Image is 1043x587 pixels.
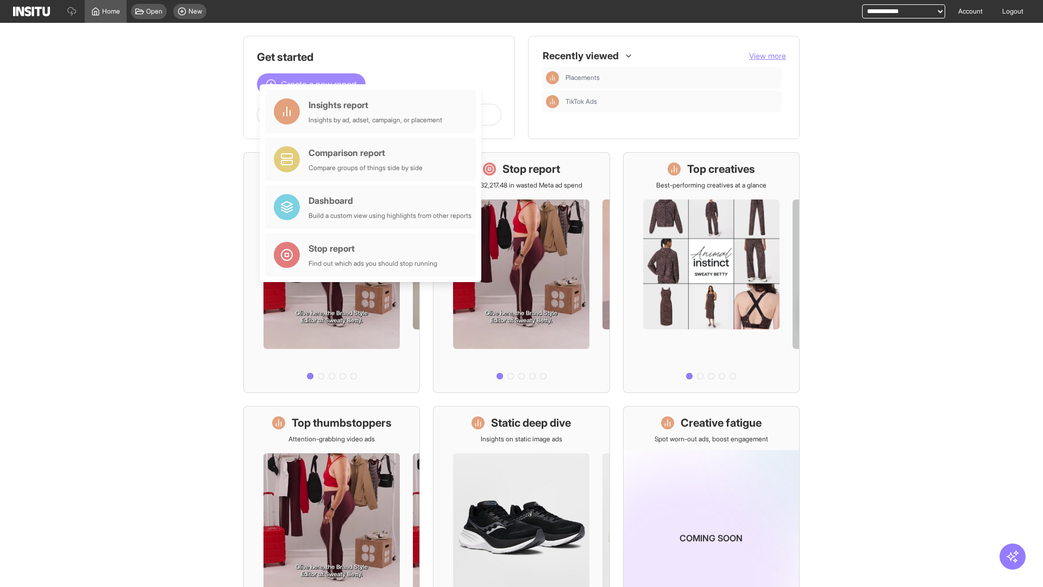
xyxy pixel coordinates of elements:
a: Top creativesBest-performing creatives at a glance [623,152,800,393]
p: Insights on static image ads [481,435,562,444]
p: Attention-grabbing video ads [288,435,375,444]
h1: Top thumbstoppers [292,415,392,430]
p: Best-performing creatives at a glance [656,181,766,190]
div: Comparison report [309,146,423,159]
h1: Stop report [502,161,560,177]
div: Compare groups of things side by side [309,164,423,172]
div: Insights report [309,98,442,111]
h1: Static deep dive [491,415,571,430]
div: Insights [546,95,559,108]
button: View more [749,51,786,61]
span: Create a new report [281,78,357,91]
span: TikTok Ads [566,97,777,106]
a: Stop reportSave £32,217.48 in wasted Meta ad spend [433,152,610,393]
div: Insights [546,71,559,84]
div: Build a custom view using highlights from other reports [309,211,472,220]
span: Placements [566,73,777,82]
div: Insights by ad, adset, campaign, or placement [309,116,442,124]
img: Logo [13,7,50,16]
span: Open [146,7,162,16]
span: View more [749,51,786,60]
div: Find out which ads you should stop running [309,259,437,268]
span: Home [102,7,120,16]
h1: Top creatives [687,161,755,177]
span: TikTok Ads [566,97,597,106]
h1: Get started [257,49,501,65]
span: New [189,7,202,16]
a: What's live nowSee all active ads instantly [243,152,420,393]
div: Dashboard [309,194,472,207]
span: Placements [566,73,600,82]
button: Create a new report [257,73,366,95]
p: Save £32,217.48 in wasted Meta ad spend [461,181,582,190]
div: Stop report [309,242,437,255]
